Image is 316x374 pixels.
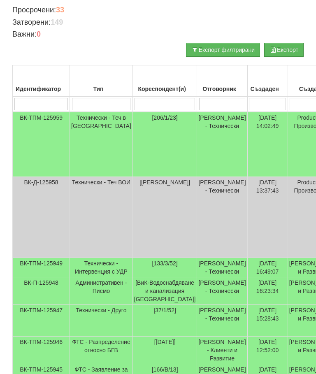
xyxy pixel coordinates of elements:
h4: Затворени: [12,19,304,27]
span: [ВиК-Водоснабдяване и канализация [GEOGRAPHIC_DATA]] [134,279,196,302]
th: Кореспондент(и): No sort applied, activate to apply an ascending sort [132,65,197,97]
td: Технически - Теч в [GEOGRAPHIC_DATA] [70,112,133,177]
td: [DATE] 16:23:34 [247,277,288,305]
span: [166/В/13] [152,366,178,373]
td: [DATE] 16:49:07 [247,258,288,277]
h4: Важни: [12,30,304,39]
th: Тип: No sort applied, activate to apply an ascending sort [70,65,133,97]
div: Създаден [249,83,286,95]
td: [PERSON_NAME] - Технически [197,305,247,337]
td: [DATE] 15:28:43 [247,305,288,337]
td: [DATE] 14:02:49 [247,112,288,177]
th: Идентификатор: No sort applied, activate to apply an ascending sort [13,65,70,97]
td: Технически - Друго [70,305,133,337]
th: Отговорник: No sort applied, activate to apply an ascending sort [197,65,247,97]
button: Експорт [264,43,304,57]
td: ВК-Д-125958 [13,177,70,258]
td: ВК-П-125948 [13,277,70,305]
div: Отговорник [198,83,246,95]
div: Тип [71,83,131,95]
span: [206/1/23] [152,114,177,121]
td: [DATE] 13:37:43 [247,177,288,258]
div: Идентификатор [14,83,68,95]
span: [[DATE]] [154,339,176,345]
td: [PERSON_NAME] - Технически [197,112,247,177]
button: Експорт филтрирани [186,43,260,57]
td: Технически - Интервенция с УДР [70,258,133,277]
td: [PERSON_NAME] - Технически [197,177,247,258]
td: ВК-ТПМ-125947 [13,305,70,337]
td: ФТС - Разпределение относно БГВ [70,337,133,364]
td: Административен - Писмо [70,277,133,305]
td: Технически - Теч ВОИ [70,177,133,258]
td: [PERSON_NAME] - Клиенти и Развитие [197,337,247,364]
h4: Просрочени: [12,6,304,14]
span: [133/3/52] [152,260,177,267]
span: [[PERSON_NAME]] [139,179,190,186]
td: ВК-ТПМ-125959 [13,112,70,177]
td: [PERSON_NAME] - Технически [197,258,247,277]
th: Създаден: No sort applied, activate to apply an ascending sort [247,65,288,97]
td: [PERSON_NAME] - Технически [197,277,247,305]
b: 149 [51,18,63,26]
span: [37/1/52] [153,307,176,314]
div: Кореспондент(и) [134,83,196,95]
td: ВК-ТПМ-125949 [13,258,70,277]
td: ВК-ТПМ-125946 [13,337,70,364]
b: 33 [56,6,64,14]
td: [DATE] 12:52:00 [247,337,288,364]
b: 0 [37,30,41,38]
